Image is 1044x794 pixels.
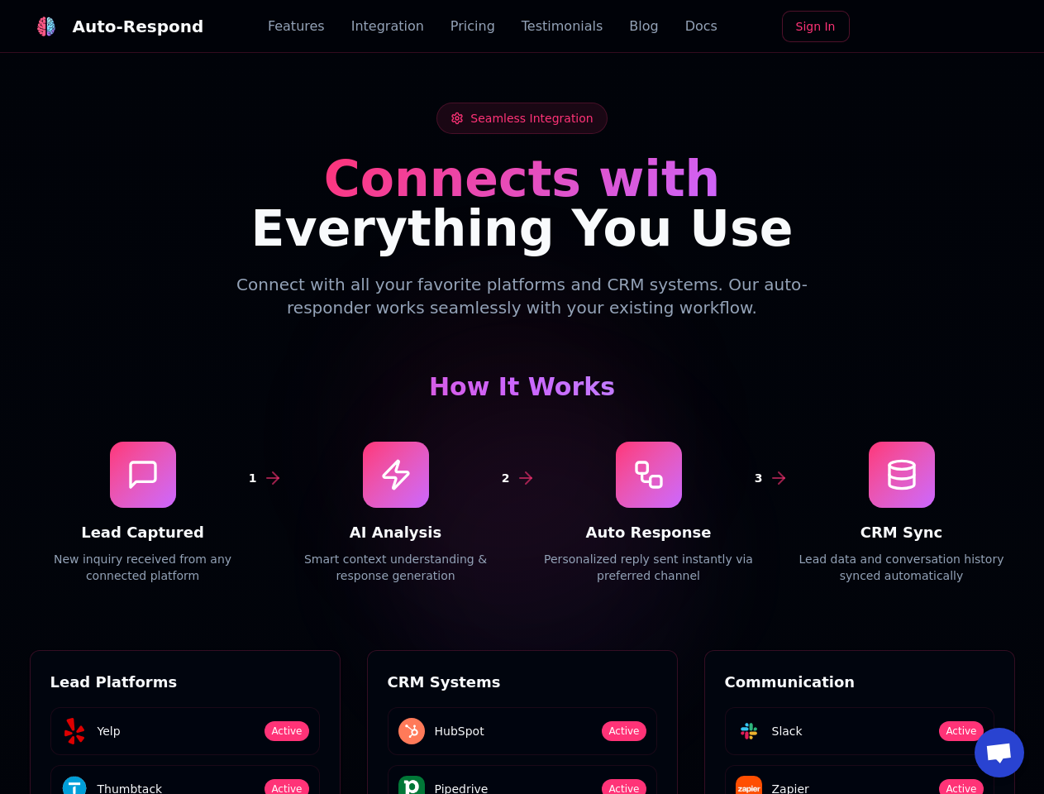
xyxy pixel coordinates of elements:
span: HubSpot [435,723,484,739]
a: Blog [629,17,658,36]
a: Features [268,17,325,36]
span: Connects with [324,150,721,208]
a: Open chat [975,728,1024,777]
h4: AI Analysis [283,521,509,544]
p: Connect with all your favorite platforms and CRM systems. Our auto-responder works seamlessly wit... [205,273,840,319]
a: Pricing [450,17,495,36]
h3: Lead Platforms [50,671,320,694]
iframe: Sign in with Google Button [855,9,1023,45]
h3: CRM Systems [388,671,657,694]
a: Sign In [782,11,850,42]
a: Docs [685,17,717,36]
a: Testimonials [522,17,603,36]
span: Active [939,721,983,741]
div: 1 [243,468,263,488]
div: Auto-Respond [73,15,204,38]
div: 3 [749,468,769,488]
p: Lead data and conversation history synced automatically [789,551,1015,584]
img: HubSpot logo [398,718,425,744]
img: Yelp logo [61,718,88,744]
h3: Communication [725,671,994,694]
img: Slack logo [736,718,762,744]
h4: Auto Response [536,521,762,544]
h4: CRM Sync [789,521,1015,544]
img: logo.svg [36,17,56,36]
p: New inquiry received from any connected platform [30,551,256,584]
a: Auto-Respond [30,10,204,43]
h3: How It Works [30,372,1015,402]
div: 2 [496,468,516,488]
span: Yelp [98,723,121,739]
p: Personalized reply sent instantly via preferred channel [536,551,762,584]
a: Integration [351,17,424,36]
h4: Lead Captured [30,521,256,544]
span: Slack [772,723,803,739]
p: Smart context understanding & response generation [283,551,509,584]
span: Everything You Use [251,199,794,257]
span: Seamless Integration [470,110,593,127]
span: Active [602,721,646,741]
span: Active [265,721,308,741]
